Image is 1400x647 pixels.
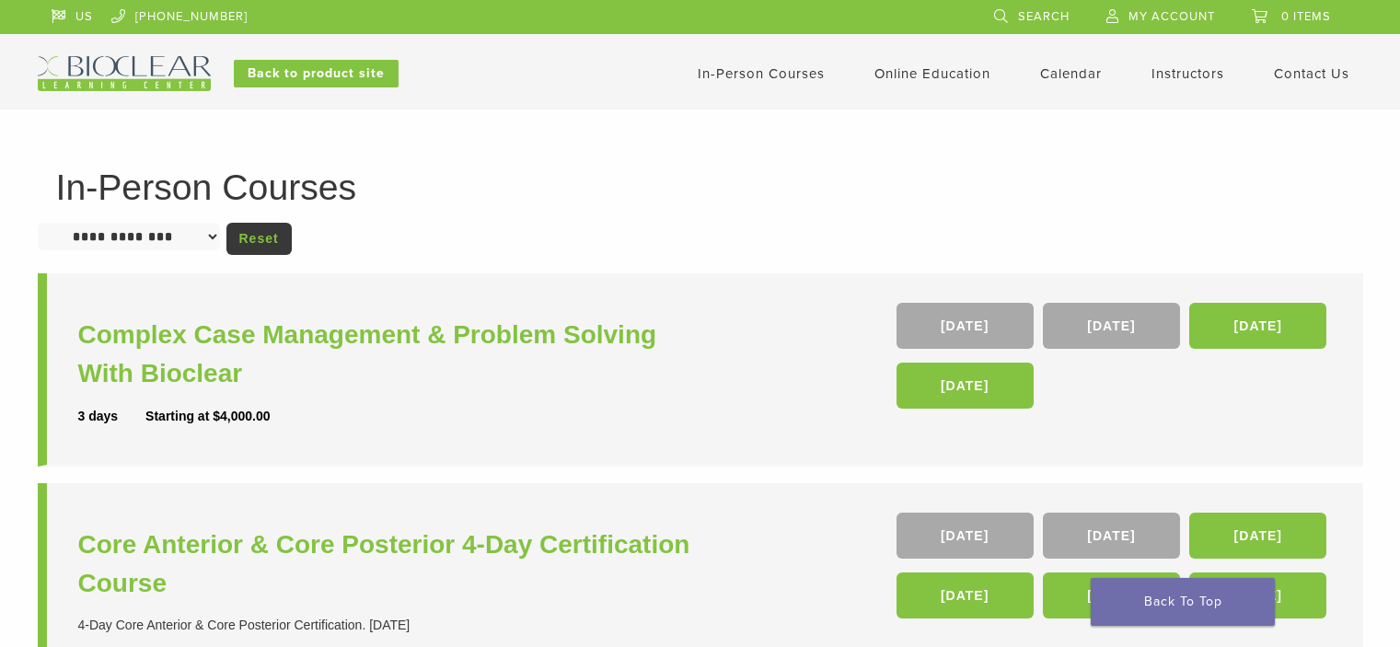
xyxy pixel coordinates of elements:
[897,572,1034,618] a: [DATE]
[1043,513,1180,559] a: [DATE]
[897,303,1034,349] a: [DATE]
[698,65,825,82] a: In-Person Courses
[226,223,292,255] a: Reset
[38,56,211,91] img: Bioclear
[1128,9,1215,24] span: My Account
[78,407,146,426] div: 3 days
[78,316,705,393] a: Complex Case Management & Problem Solving With Bioclear
[874,65,990,82] a: Online Education
[78,616,705,635] div: 4-Day Core Anterior & Core Posterior Certification. [DATE]
[897,513,1034,559] a: [DATE]
[145,407,270,426] div: Starting at $4,000.00
[234,60,399,87] a: Back to product site
[1189,513,1326,559] a: [DATE]
[1043,303,1180,349] a: [DATE]
[1040,65,1102,82] a: Calendar
[897,303,1332,418] div: , , ,
[897,363,1034,409] a: [DATE]
[897,513,1332,628] div: , , , , ,
[1091,578,1275,626] a: Back To Top
[1151,65,1224,82] a: Instructors
[1189,303,1326,349] a: [DATE]
[1189,572,1326,618] a: [DATE]
[1018,9,1070,24] span: Search
[56,169,1345,205] h1: In-Person Courses
[78,526,705,603] a: Core Anterior & Core Posterior 4-Day Certification Course
[1281,9,1331,24] span: 0 items
[1043,572,1180,618] a: [DATE]
[1274,65,1349,82] a: Contact Us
